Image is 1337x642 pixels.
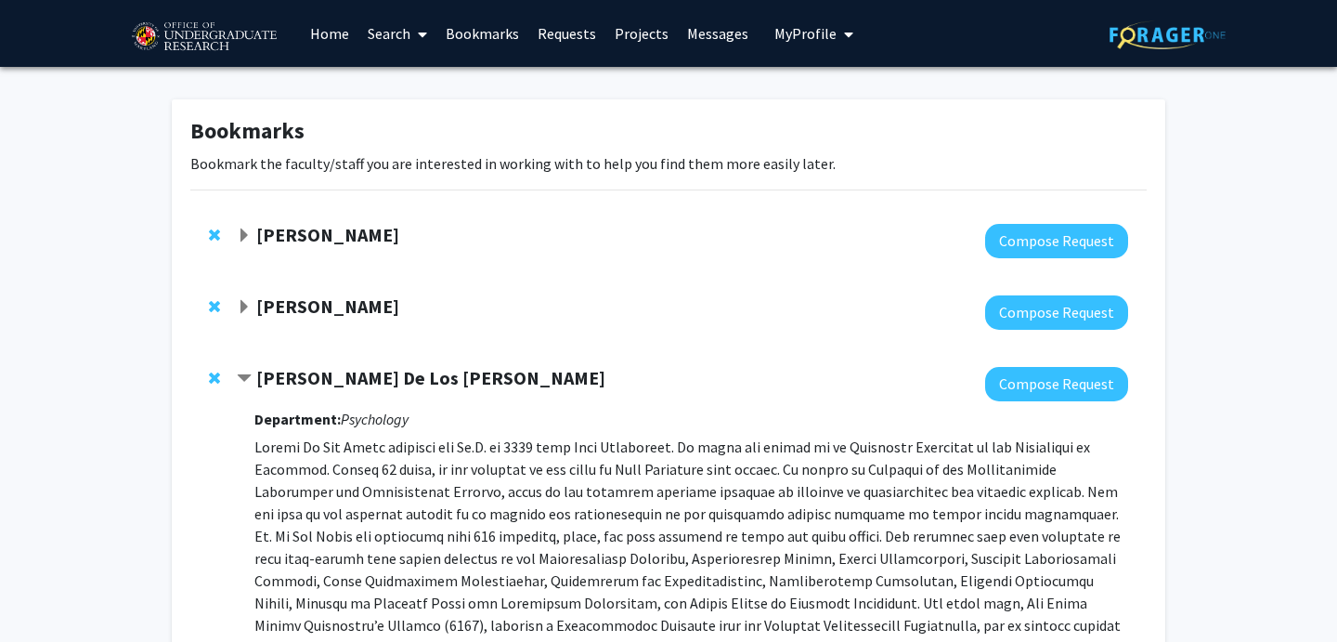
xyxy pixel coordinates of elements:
[254,410,341,428] strong: Department:
[237,229,252,243] span: Expand Amy Billing Bookmark
[436,1,528,66] a: Bookmarks
[237,372,252,387] span: Contract Andres De Los Reyes Bookmark
[605,1,678,66] a: Projects
[256,366,605,389] strong: [PERSON_NAME] De Los [PERSON_NAME]
[528,1,605,66] a: Requests
[190,152,1147,175] p: Bookmark the faculty/staff you are interested in working with to help you find them more easily l...
[1110,20,1226,49] img: ForagerOne Logo
[256,295,399,318] strong: [PERSON_NAME]
[237,300,252,315] span: Expand Alexander Shackman Bookmark
[678,1,758,66] a: Messages
[341,410,409,428] i: Psychology
[209,228,220,242] span: Remove Amy Billing from bookmarks
[14,558,79,628] iframe: Chat
[301,1,358,66] a: Home
[256,223,399,246] strong: [PERSON_NAME]
[985,224,1128,258] button: Compose Request to Amy Billing
[209,371,220,386] span: Remove Andres De Los Reyes from bookmarks
[774,24,837,43] span: My Profile
[190,118,1147,145] h1: Bookmarks
[985,367,1128,401] button: Compose Request to Andres De Los Reyes
[985,295,1128,330] button: Compose Request to Alexander Shackman
[358,1,436,66] a: Search
[125,14,282,60] img: University of Maryland Logo
[209,299,220,314] span: Remove Alexander Shackman from bookmarks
